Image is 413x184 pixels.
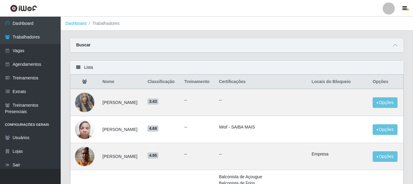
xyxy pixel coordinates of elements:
[373,124,398,135] button: Opções
[219,97,304,103] p: --
[61,17,413,31] nav: breadcrumb
[70,61,404,75] div: Lista
[184,151,212,157] ul: --
[99,116,144,143] td: [PERSON_NAME]
[86,20,120,27] li: Trabalhadores
[10,5,37,12] img: CoreUI Logo
[369,75,403,89] th: Opções
[373,97,398,108] button: Opções
[147,125,158,132] span: 4.68
[308,75,369,89] th: Locais do Bloqueio
[184,124,212,130] ul: --
[219,124,304,130] li: iWof - SAIBA MAIS
[99,89,144,116] td: [PERSON_NAME]
[99,75,144,89] th: Nome
[219,174,304,180] li: Balconista de Açougue
[75,143,94,169] img: 1712060485944.jpeg
[66,21,86,26] a: Dashboard
[144,75,181,89] th: Classificação
[75,89,94,115] img: 1687784874971.jpeg
[219,151,304,157] p: --
[312,151,365,157] li: Empresa
[373,151,398,162] button: Opções
[99,143,144,170] td: [PERSON_NAME]
[147,152,158,159] span: 4.95
[147,99,158,105] span: 3.43
[215,75,308,89] th: Certificações
[76,42,90,47] strong: Buscar
[184,97,212,103] ul: --
[75,116,94,142] img: 1678404349838.jpeg
[181,75,215,89] th: Treinamento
